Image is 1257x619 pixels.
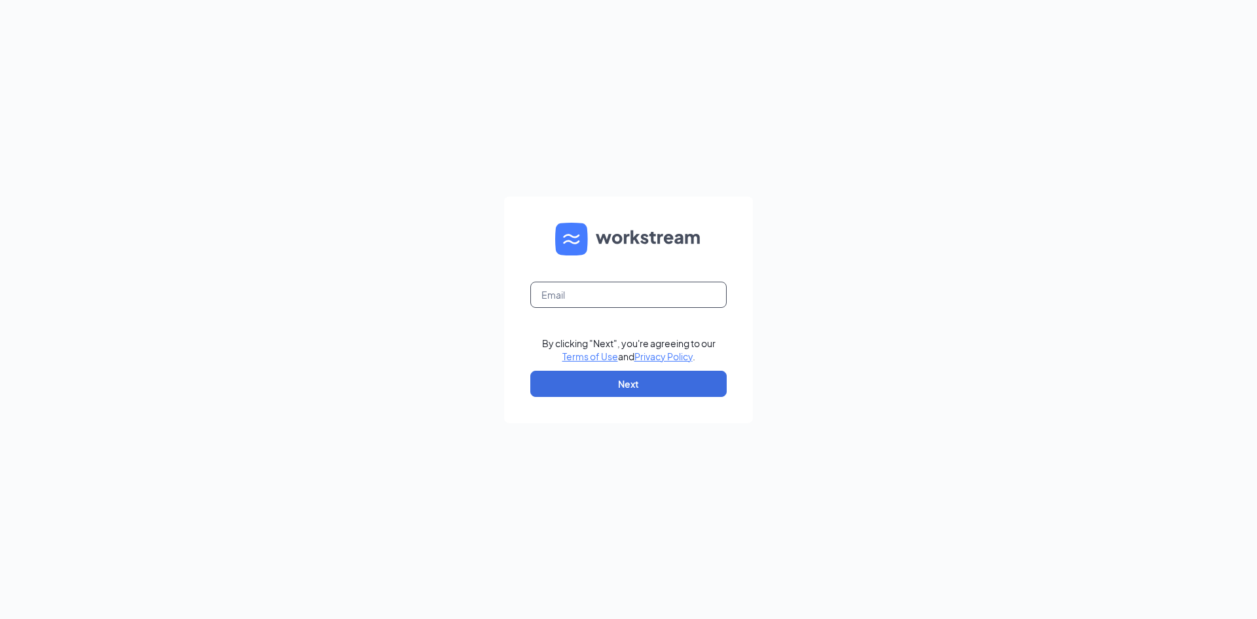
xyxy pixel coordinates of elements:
[530,371,727,397] button: Next
[634,350,693,362] a: Privacy Policy
[542,337,716,363] div: By clicking "Next", you're agreeing to our and .
[555,223,702,255] img: WS logo and Workstream text
[562,350,618,362] a: Terms of Use
[530,282,727,308] input: Email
